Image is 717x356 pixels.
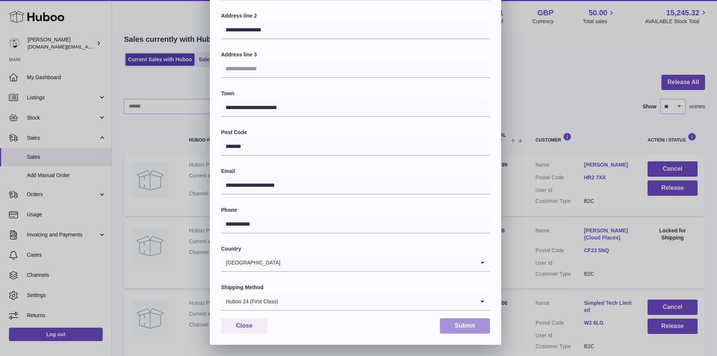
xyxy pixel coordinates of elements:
button: Close [221,318,267,334]
button: Submit [440,318,490,334]
label: Address line 2 [221,12,490,19]
input: Search for option [281,254,475,271]
input: Search for option [279,293,475,310]
label: Address line 3 [221,51,490,58]
label: Email [221,168,490,175]
span: Huboo 24 (First Class) [221,293,279,310]
label: Country [221,245,490,253]
label: Shipping Method [221,284,490,291]
div: Search for option [221,254,490,272]
label: Phone [221,207,490,214]
span: [GEOGRAPHIC_DATA] [221,254,281,271]
div: Search for option [221,293,490,311]
label: Town [221,90,490,97]
label: Post Code [221,129,490,136]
